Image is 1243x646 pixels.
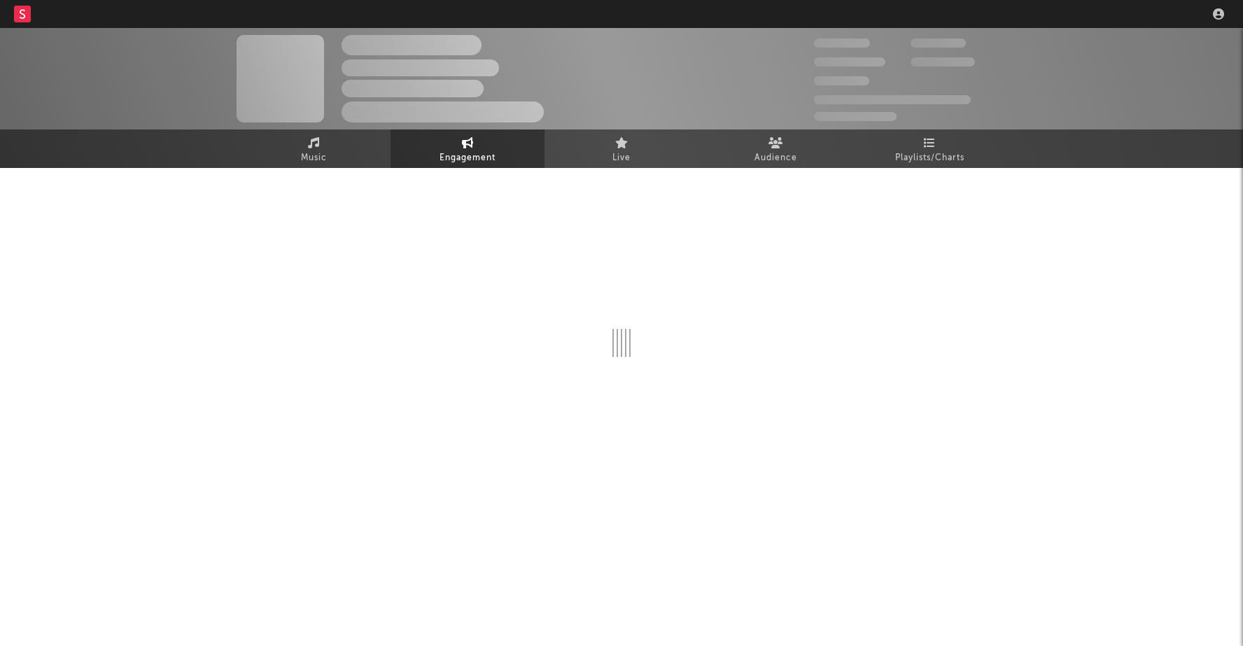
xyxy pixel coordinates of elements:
[814,38,870,48] span: 300,000
[814,95,971,104] span: 50,000,000 Monthly Listeners
[852,129,1006,168] a: Playlists/Charts
[814,112,897,121] span: Jump Score: 85.0
[911,38,966,48] span: 100,000
[301,150,327,167] span: Music
[391,129,545,168] a: Engagement
[911,57,975,66] span: 1,000,000
[545,129,698,168] a: Live
[814,76,869,85] span: 100,000
[698,129,852,168] a: Audience
[440,150,496,167] span: Engagement
[814,57,885,66] span: 50,000,000
[895,150,964,167] span: Playlists/Charts
[237,129,391,168] a: Music
[612,150,631,167] span: Live
[754,150,797,167] span: Audience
